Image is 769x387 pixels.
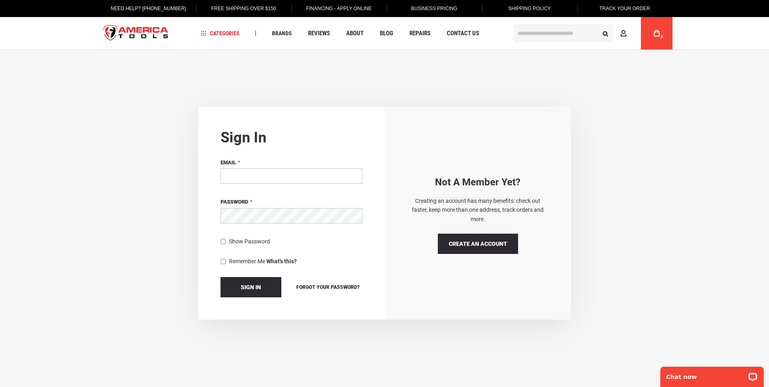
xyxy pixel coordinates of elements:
[304,28,334,39] a: Reviews
[229,238,270,245] span: Show Password
[221,199,248,205] span: Password
[376,28,397,39] a: Blog
[268,28,296,39] a: Brands
[293,283,362,292] a: Forgot Your Password?
[201,30,240,36] span: Categories
[438,234,518,254] a: Create an Account
[343,28,367,39] a: About
[447,30,479,37] span: Contact Us
[197,28,243,39] a: Categories
[661,34,663,39] span: 0
[443,28,483,39] a: Contact Us
[598,26,613,41] button: Search
[97,18,176,49] img: America Tools
[308,30,330,37] span: Reviews
[221,159,236,166] span: Email
[241,284,261,290] span: Sign In
[221,277,281,297] button: Sign In
[97,18,176,49] a: store logo
[346,30,364,37] span: About
[435,176,521,188] strong: Not a Member yet?
[449,241,507,247] span: Create an Account
[221,129,266,146] strong: Sign in
[508,6,551,11] span: Shipping Policy
[407,196,549,224] p: Creating an account has many benefits: check out faster, keep more than one address, track orders...
[649,17,664,49] a: 0
[229,258,265,264] span: Remember Me
[380,30,393,37] span: Blog
[296,284,360,290] span: Forgot Your Password?
[272,30,292,36] span: Brands
[655,361,769,387] iframe: LiveChat chat widget
[266,258,297,264] strong: What's this?
[406,28,434,39] a: Repairs
[409,30,431,37] span: Repairs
